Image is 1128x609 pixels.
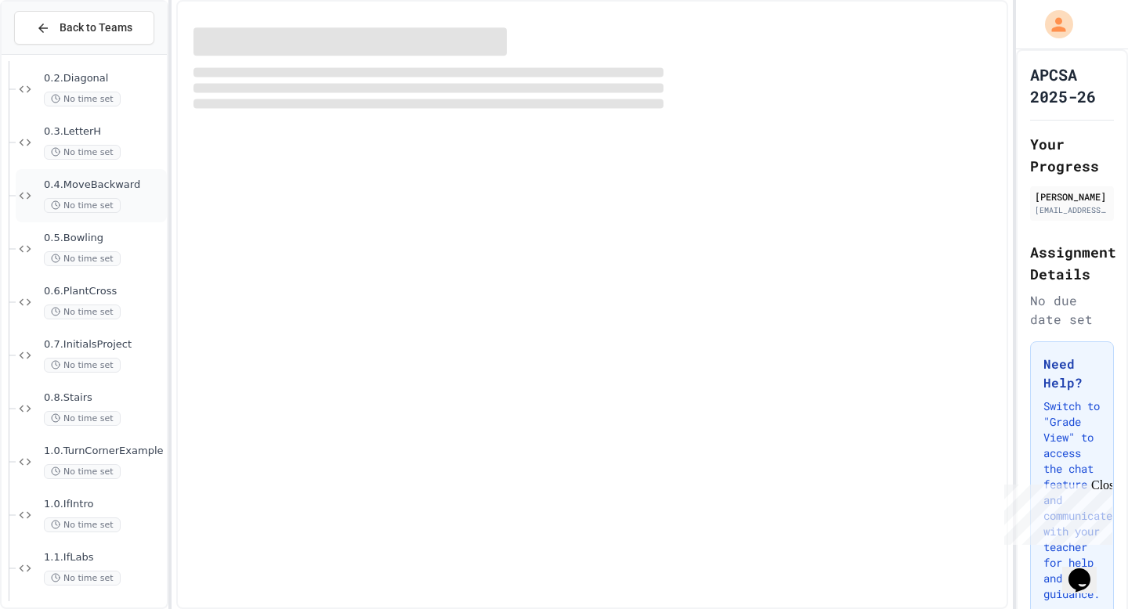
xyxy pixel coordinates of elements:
div: Chat with us now!Close [6,6,108,99]
iframe: chat widget [998,478,1112,545]
button: Back to Teams [14,11,154,45]
div: My Account [1029,6,1077,42]
h3: Need Help? [1043,355,1101,392]
h2: Your Progress [1030,133,1114,177]
iframe: chat widget [1062,546,1112,593]
div: No due date set [1030,291,1114,329]
div: [EMAIL_ADDRESS][DOMAIN_NAME] [1035,204,1109,216]
div: [PERSON_NAME] [1035,189,1109,204]
h1: APCSA 2025-26 [1030,63,1114,107]
h2: Assignment Details [1030,241,1114,285]
span: Back to Teams [60,20,132,36]
p: Switch to "Grade View" to access the chat feature and communicate with your teacher for help and ... [1043,398,1101,602]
